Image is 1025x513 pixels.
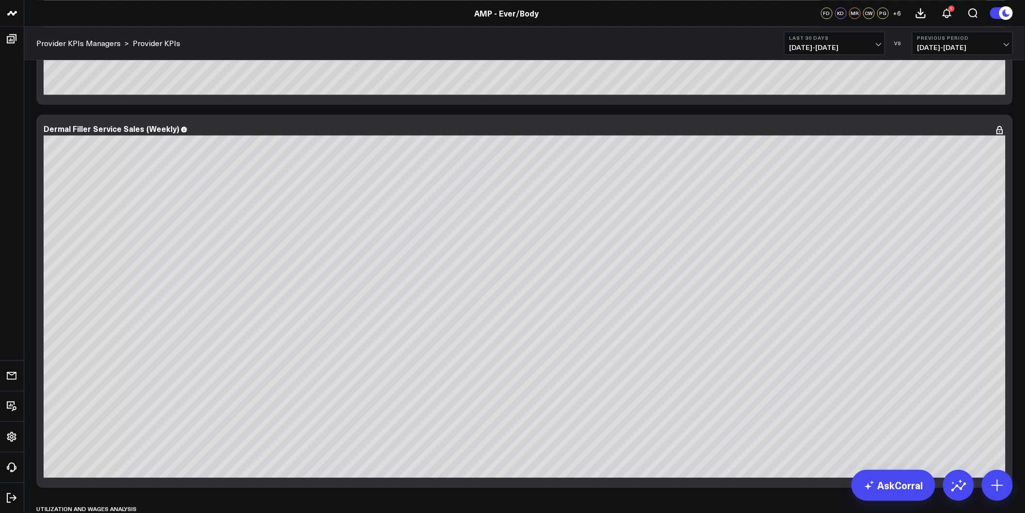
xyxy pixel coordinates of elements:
button: Last 30 Days[DATE]-[DATE] [784,32,885,55]
b: Previous Period [917,35,1008,41]
div: > [36,38,129,48]
div: Dermal Filler Service Sales (Weekly) [44,123,179,134]
div: CW [863,7,875,19]
b: Last 30 Days [790,35,880,41]
div: FD [821,7,833,19]
button: Previous Period[DATE]-[DATE] [912,32,1013,55]
a: AMP - Ever/Body [474,8,539,18]
div: VS [890,40,907,46]
a: Provider KPIs [133,38,180,48]
div: 1 [948,5,955,12]
div: KD [835,7,847,19]
a: AskCorral [852,470,935,501]
div: MR [849,7,861,19]
span: [DATE] - [DATE] [790,44,880,51]
span: + 6 [893,10,901,16]
span: [DATE] - [DATE] [917,44,1008,51]
div: PG [877,7,889,19]
a: Provider KPIs Managers [36,38,121,48]
button: +6 [891,7,903,19]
